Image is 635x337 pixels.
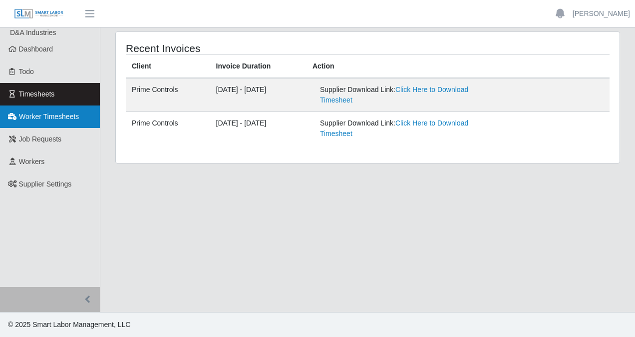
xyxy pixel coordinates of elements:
span: © 2025 Smart Labor Management, LLC [8,320,130,328]
td: Prime Controls [126,78,210,112]
span: Timesheets [19,90,55,98]
span: Job Requests [19,135,62,143]
span: Todo [19,67,34,75]
span: Dashboard [19,45,53,53]
span: Supplier Settings [19,180,72,188]
td: Prime Controls [126,112,210,145]
div: Supplier Download Link: [320,84,499,105]
span: D&A Industries [10,28,56,36]
span: Workers [19,157,45,165]
img: SLM Logo [14,8,64,19]
a: [PERSON_NAME] [573,8,630,19]
td: [DATE] - [DATE] [210,112,307,145]
td: [DATE] - [DATE] [210,78,307,112]
th: Client [126,55,210,78]
h4: Recent Invoices [126,42,318,54]
div: Supplier Download Link: [320,118,499,139]
span: Worker Timesheets [19,112,79,120]
th: Invoice Duration [210,55,307,78]
th: Action [307,55,610,78]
